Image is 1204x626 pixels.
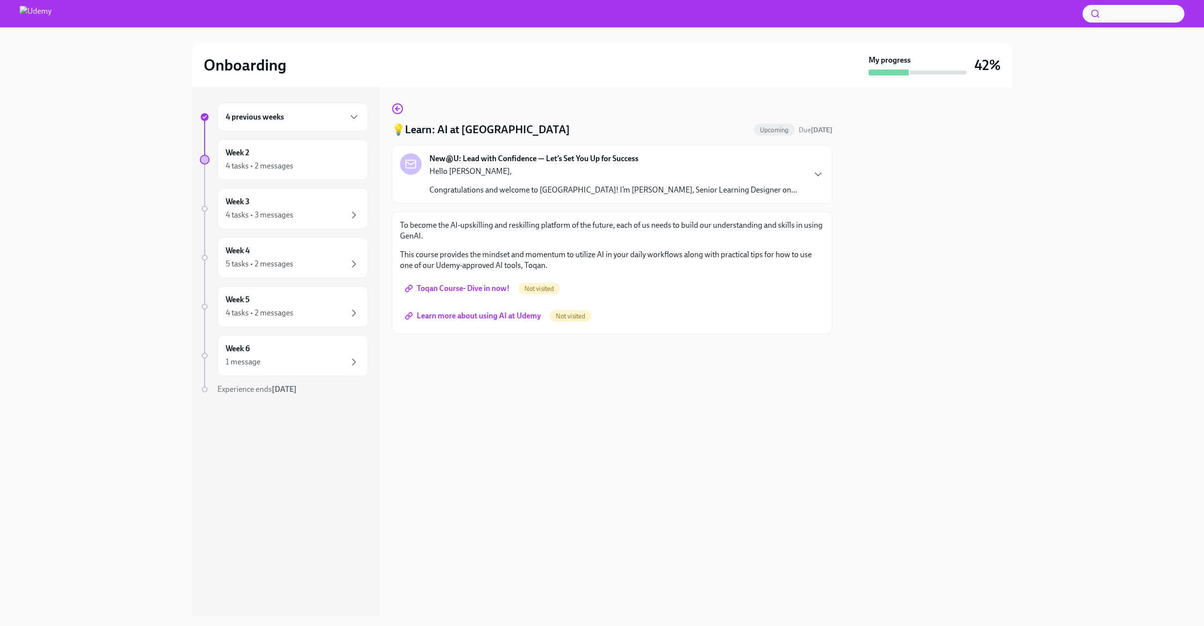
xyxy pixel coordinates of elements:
p: This course provides the mindset and momentum to utilize AI in your daily workflows along with pr... [400,249,824,271]
h6: Week 5 [226,294,250,305]
a: Learn more about using AI at Udemy [400,306,548,326]
p: Hello [PERSON_NAME], [429,166,797,177]
div: 4 tasks • 3 messages [226,210,293,220]
span: Due [799,126,832,134]
a: Week 54 tasks • 2 messages [200,286,368,327]
h2: Onboarding [204,55,286,75]
span: Learn more about using AI at Udemy [407,311,541,321]
a: Week 24 tasks • 2 messages [200,139,368,180]
span: Toqan Course- Dive in now! [407,284,510,293]
div: 4 tasks • 2 messages [226,161,293,171]
a: Week 45 tasks • 2 messages [200,237,368,278]
span: Upcoming [754,126,795,134]
strong: [DATE] [811,126,832,134]
h6: 4 previous weeks [226,112,284,122]
h6: Week 3 [226,196,250,207]
span: Not visited [550,313,591,320]
strong: New@U: Lead with Confidence — Let’s Set You Up for Success [429,153,638,164]
div: 1 message [226,357,260,367]
span: Experience ends [217,385,297,394]
a: Toqan Course- Dive in now! [400,279,517,298]
div: 4 previous weeks [217,103,368,131]
a: Week 61 message [200,335,368,376]
h6: Week 4 [226,245,250,256]
p: To become the AI-upskilling and reskilling platform of the future, each of us needs to build our ... [400,220,824,241]
span: September 27th, 2025 11:00 [799,125,832,135]
strong: My progress [869,55,911,66]
img: Udemy [20,6,51,22]
a: Week 34 tasks • 3 messages [200,188,368,229]
h6: Week 2 [226,147,249,158]
p: Congratulations and welcome to [GEOGRAPHIC_DATA]! I’m [PERSON_NAME], Senior Learning Designer on... [429,185,797,195]
div: 4 tasks • 2 messages [226,308,293,318]
h6: Week 6 [226,343,250,354]
h3: 42% [974,56,1001,74]
div: 5 tasks • 2 messages [226,259,293,269]
strong: [DATE] [272,385,297,394]
span: Not visited [519,285,560,292]
h4: 💡Learn: AI at [GEOGRAPHIC_DATA] [392,122,570,137]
